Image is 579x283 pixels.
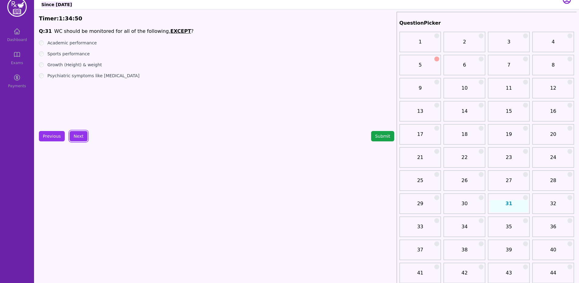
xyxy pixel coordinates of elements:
a: 1 [401,38,439,50]
label: Psychiatric symptoms like [MEDICAL_DATA] [47,73,140,79]
a: 35 [490,223,528,235]
a: 30 [445,200,484,212]
p: WC should be monitored for all of the following, ? [54,28,194,35]
span: 34 [65,15,72,22]
a: 28 [534,177,572,189]
a: 38 [445,246,484,258]
a: 12 [534,85,572,97]
button: Submit [371,131,394,141]
a: 21 [401,154,439,166]
a: 24 [534,154,572,166]
a: 18 [445,131,484,143]
a: 39 [490,246,528,258]
a: 15 [490,108,528,120]
a: 29 [401,200,439,212]
a: 11 [490,85,528,97]
label: Academic performance [47,40,97,46]
label: Growth (Height) & weight [47,62,102,68]
u: EXCEPT [171,28,191,34]
span: 50 [75,15,82,22]
a: 6 [445,61,484,74]
a: 31 [490,200,528,212]
h6: Since [DATE] [41,2,72,8]
a: 37 [401,246,439,258]
label: Sports performance [47,51,90,57]
div: Timer: : : [39,14,394,23]
a: 4 [534,38,572,50]
a: 36 [534,223,572,235]
a: 2 [445,38,484,50]
a: 8 [534,61,572,74]
button: Previous [39,131,65,141]
a: 19 [490,131,528,143]
a: 43 [490,269,528,281]
a: 42 [445,269,484,281]
a: 27 [490,177,528,189]
a: 9 [401,85,439,97]
a: 17 [401,131,439,143]
a: 26 [445,177,484,189]
a: 14 [445,108,484,120]
a: 20 [534,131,572,143]
a: 32 [534,200,572,212]
h2: QuestionPicker [399,19,574,27]
a: 22 [445,154,484,166]
a: 10 [445,85,484,97]
a: 34 [445,223,484,235]
a: 16 [534,108,572,120]
a: 3 [490,38,528,50]
a: 33 [401,223,439,235]
a: 13 [401,108,439,120]
a: 7 [490,61,528,74]
a: 44 [534,269,572,281]
a: 5 [401,61,439,74]
a: 23 [490,154,528,166]
span: 1 [59,15,63,22]
a: 40 [534,246,572,258]
a: 25 [401,177,439,189]
h1: Q: 31 [39,28,52,35]
button: Next [70,131,88,141]
a: 41 [401,269,439,281]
